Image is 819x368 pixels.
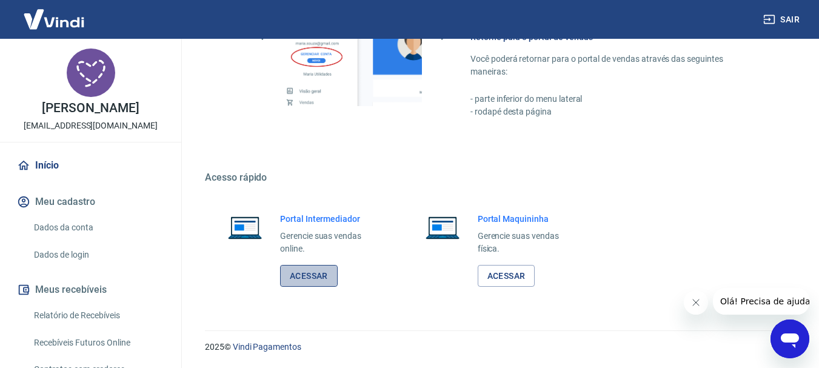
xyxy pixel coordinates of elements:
[67,49,115,97] img: 0dfa3791-a6f6-466f-a222-8c9bcac183bf.jpeg
[29,330,167,355] a: Recebíveis Futuros Online
[280,230,381,255] p: Gerencie suas vendas online.
[478,230,578,255] p: Gerencie suas vendas física.
[417,213,468,242] img: Imagem de um notebook aberto
[24,119,158,132] p: [EMAIL_ADDRESS][DOMAIN_NAME]
[219,213,270,242] img: Imagem de um notebook aberto
[205,341,790,353] p: 2025 ©
[478,265,535,287] a: Acessar
[478,213,578,225] h6: Portal Maquininha
[470,93,761,105] p: - parte inferior do menu lateral
[470,53,761,78] p: Você poderá retornar para o portal de vendas através das seguintes maneiras:
[761,8,804,31] button: Sair
[233,342,301,352] a: Vindi Pagamentos
[15,276,167,303] button: Meus recebíveis
[29,215,167,240] a: Dados da conta
[29,243,167,267] a: Dados de login
[29,303,167,328] a: Relatório de Recebíveis
[15,1,93,38] img: Vindi
[713,288,809,315] iframe: Mensagem da empresa
[15,152,167,179] a: Início
[42,102,139,115] p: [PERSON_NAME]
[684,290,708,315] iframe: Fechar mensagem
[15,189,167,215] button: Meu cadastro
[771,319,809,358] iframe: Botão para abrir a janela de mensagens
[280,213,381,225] h6: Portal Intermediador
[280,265,338,287] a: Acessar
[7,8,102,18] span: Olá! Precisa de ajuda?
[470,105,761,118] p: - rodapé desta página
[205,172,790,184] h5: Acesso rápido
